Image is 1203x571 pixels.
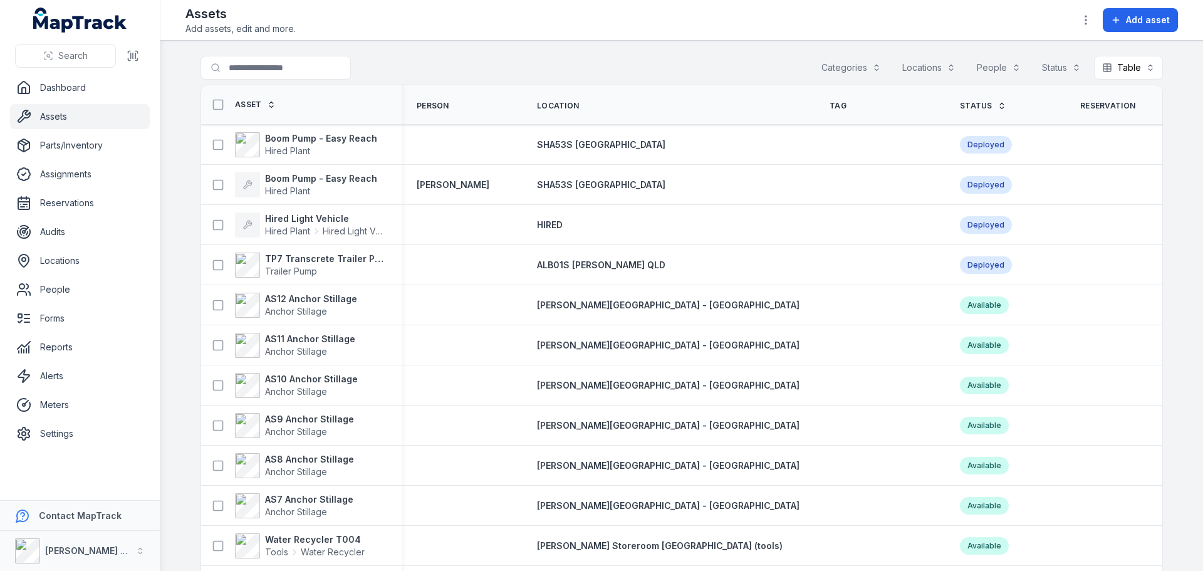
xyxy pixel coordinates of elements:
strong: AS8 Anchor Stillage [265,453,354,466]
a: Assets [10,104,150,129]
span: SHA53S [GEOGRAPHIC_DATA] [537,179,665,190]
div: Available [960,497,1009,515]
button: People [969,56,1029,80]
div: Available [960,296,1009,314]
a: SHA53S [GEOGRAPHIC_DATA] [537,139,665,151]
button: Add asset [1103,8,1178,32]
a: People [10,277,150,302]
a: Boom Pump - Easy ReachHired Plant [235,132,377,157]
strong: Hired Light Vehicle [265,212,387,225]
div: Available [960,457,1009,474]
button: Table [1094,56,1163,80]
strong: AS11 Anchor Stillage [265,333,355,345]
span: HIRED [537,219,563,230]
a: Reports [10,335,150,360]
a: Settings [10,421,150,446]
a: AS11 Anchor StillageAnchor Stillage [235,333,355,358]
span: Hired Light Vehicle [323,225,387,238]
a: [PERSON_NAME][GEOGRAPHIC_DATA] - [GEOGRAPHIC_DATA] [537,500,799,512]
strong: Water Recycler T004 [265,533,365,546]
strong: Boom Pump - Easy Reach [265,172,377,185]
span: Anchor Stillage [265,306,327,317]
a: MapTrack [33,8,127,33]
strong: AS9 Anchor Stillage [265,413,354,426]
a: Asset [235,100,276,110]
a: Water Recycler T004ToolsWater Recycler [235,533,365,558]
strong: TP7 Transcrete Trailer Pump [265,253,387,265]
span: Water Recycler [301,546,365,558]
a: Dashboard [10,75,150,100]
div: Deployed [960,256,1012,274]
a: Audits [10,219,150,244]
a: [PERSON_NAME][GEOGRAPHIC_DATA] - [GEOGRAPHIC_DATA] [537,339,799,352]
span: [PERSON_NAME] Storeroom [GEOGRAPHIC_DATA] (tools) [537,540,783,551]
div: Deployed [960,176,1012,194]
span: Trailer Pump [265,266,317,276]
span: [PERSON_NAME][GEOGRAPHIC_DATA] - [GEOGRAPHIC_DATA] [537,340,799,350]
a: [PERSON_NAME][GEOGRAPHIC_DATA] - [GEOGRAPHIC_DATA] [537,379,799,392]
div: Deployed [960,136,1012,154]
span: Anchor Stillage [265,346,327,357]
a: Status [960,101,1006,111]
span: Add assets, edit and more. [185,23,296,35]
span: ALB01S [PERSON_NAME] QLD [537,259,665,270]
span: [PERSON_NAME][GEOGRAPHIC_DATA] - [GEOGRAPHIC_DATA] [537,380,799,390]
a: Hired Light VehicleHired PlantHired Light Vehicle [235,212,387,238]
span: Hired Plant [265,145,310,156]
span: Tag [830,101,846,111]
a: AS8 Anchor StillageAnchor Stillage [235,453,354,478]
strong: AS10 Anchor Stillage [265,373,358,385]
span: [PERSON_NAME][GEOGRAPHIC_DATA] - [GEOGRAPHIC_DATA] [537,460,799,471]
button: Status [1034,56,1089,80]
span: SHA53S [GEOGRAPHIC_DATA] [537,139,665,150]
div: Available [960,337,1009,354]
a: Alerts [10,364,150,389]
span: Anchor Stillage [265,506,327,517]
a: [PERSON_NAME][GEOGRAPHIC_DATA] - [GEOGRAPHIC_DATA] [537,459,799,472]
span: Status [960,101,992,111]
strong: [PERSON_NAME] Group [45,545,148,556]
span: [PERSON_NAME][GEOGRAPHIC_DATA] - [GEOGRAPHIC_DATA] [537,500,799,511]
div: Available [960,537,1009,555]
span: Person [417,101,449,111]
a: [PERSON_NAME] [417,179,489,191]
span: Add asset [1126,14,1170,26]
a: ALB01S [PERSON_NAME] QLD [537,259,665,271]
button: Search [15,44,116,68]
span: [PERSON_NAME][GEOGRAPHIC_DATA] - [GEOGRAPHIC_DATA] [537,420,799,431]
a: AS7 Anchor StillageAnchor Stillage [235,493,353,518]
a: [PERSON_NAME] Storeroom [GEOGRAPHIC_DATA] (tools) [537,540,783,552]
a: Parts/Inventory [10,133,150,158]
h2: Assets [185,5,296,23]
span: Reservation [1080,101,1135,111]
span: Location [537,101,579,111]
span: Anchor Stillage [265,466,327,477]
div: Available [960,377,1009,394]
a: Meters [10,392,150,417]
a: SHA53S [GEOGRAPHIC_DATA] [537,179,665,191]
a: TP7 Transcrete Trailer PumpTrailer Pump [235,253,387,278]
a: [PERSON_NAME][GEOGRAPHIC_DATA] - [GEOGRAPHIC_DATA] [537,299,799,312]
span: Tools [265,546,288,558]
strong: AS7 Anchor Stillage [265,493,353,506]
span: Anchor Stillage [265,426,327,437]
a: HIRED [537,219,563,231]
a: AS9 Anchor StillageAnchor Stillage [235,413,354,438]
a: Locations [10,248,150,273]
span: Asset [235,100,262,110]
div: Deployed [960,216,1012,234]
span: Hired Plant [265,186,310,196]
a: Assignments [10,162,150,187]
strong: Boom Pump - Easy Reach [265,132,377,145]
a: [PERSON_NAME][GEOGRAPHIC_DATA] - [GEOGRAPHIC_DATA] [537,419,799,432]
div: Available [960,417,1009,434]
span: Hired Plant [265,225,310,238]
span: Anchor Stillage [265,386,327,397]
span: Search [58,50,88,62]
a: Boom Pump - Easy ReachHired Plant [235,172,377,197]
a: Reservations [10,191,150,216]
strong: Contact MapTrack [39,510,122,521]
a: AS12 Anchor StillageAnchor Stillage [235,293,357,318]
a: AS10 Anchor StillageAnchor Stillage [235,373,358,398]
